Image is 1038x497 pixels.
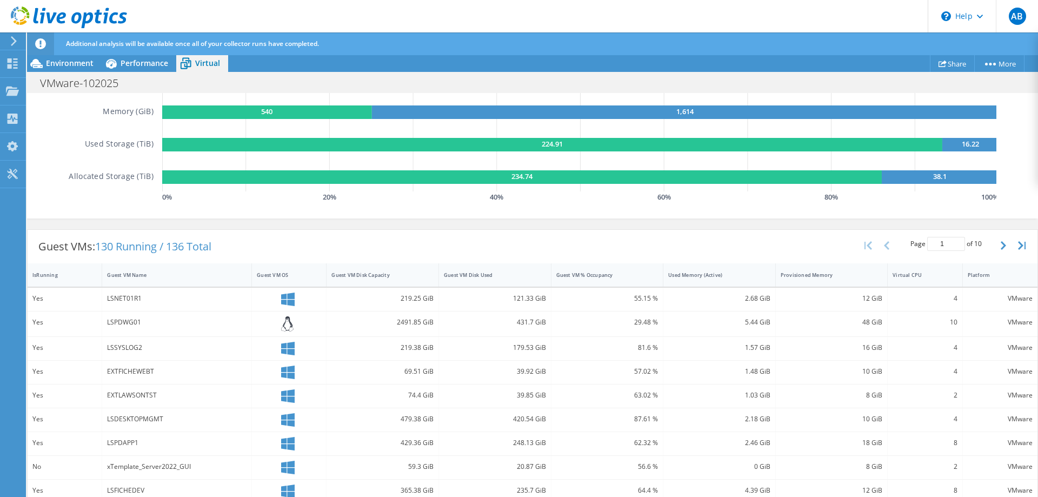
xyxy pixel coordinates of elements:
div: 0 GiB [668,461,770,473]
div: 4 [893,293,957,304]
h1: VMware-102025 [35,77,135,89]
div: 8 [893,437,957,449]
span: Page of [910,237,982,251]
div: 29.48 % [556,316,658,328]
div: 4 [893,366,957,377]
a: Share [930,55,975,72]
div: 57.02 % [556,366,658,377]
div: EXTFICHEWEBT [107,366,247,377]
div: 63.02 % [556,389,658,401]
text: 60 % [657,192,671,202]
div: 10 GiB [781,366,883,377]
span: Environment [46,58,94,68]
div: Virtual CPU [893,271,944,279]
div: No [32,461,97,473]
div: 420.54 GiB [444,413,546,425]
div: Yes [32,389,97,401]
div: 2 [893,461,957,473]
div: 1.57 GiB [668,342,770,354]
span: Virtual [195,58,220,68]
div: VMware [968,293,1033,304]
div: 365.38 GiB [331,485,434,496]
div: 74.4 GiB [331,389,434,401]
div: LSPDWG01 [107,316,247,328]
div: LSDESKTOPMGMT [107,413,247,425]
div: Yes [32,413,97,425]
text: 40 % [490,192,503,202]
div: Yes [32,366,97,377]
div: 2.46 GiB [668,437,770,449]
div: VMware [968,413,1033,425]
div: Platform [968,271,1020,279]
div: 4 [893,342,957,354]
div: Yes [32,485,97,496]
h5: Used Storage (TiB) [85,138,154,151]
div: 16 GiB [781,342,883,354]
div: 69.51 GiB [331,366,434,377]
div: 64.4 % [556,485,658,496]
div: 479.38 GiB [331,413,434,425]
div: 59.3 GiB [331,461,434,473]
div: 1.48 GiB [668,366,770,377]
text: 1,614 [676,107,694,116]
div: LSNET01R1 [107,293,247,304]
div: 8 [893,485,957,496]
div: 235.7 GiB [444,485,546,496]
div: 121.33 GiB [444,293,546,304]
input: jump to page [927,237,965,251]
div: 10 [893,316,957,328]
div: 2.18 GiB [668,413,770,425]
div: 2491.85 GiB [331,316,434,328]
text: 540 [261,107,272,116]
div: IsRunning [32,271,84,279]
span: Additional analysis will be available once all of your collector runs have completed. [66,39,319,48]
div: 10 GiB [781,413,883,425]
div: 87.61 % [556,413,658,425]
div: 4 [893,413,957,425]
div: VMware [968,316,1033,328]
text: 80 % [824,192,838,202]
text: 16.22 [962,139,979,149]
div: 56.6 % [556,461,658,473]
div: VMware [968,485,1033,496]
div: LSFICHEDEV [107,485,247,496]
div: xTemplate_Server2022_GUI [107,461,247,473]
div: Yes [32,342,97,354]
div: 2.68 GiB [668,293,770,304]
div: 4.39 GiB [668,485,770,496]
text: 234.74 [511,171,533,181]
div: Yes [32,437,97,449]
span: Performance [121,58,168,68]
div: 5.44 GiB [668,316,770,328]
div: Guest VM OS [257,271,308,279]
div: VMware [968,389,1033,401]
a: More [974,55,1024,72]
text: 0 % [162,192,172,202]
div: Provisioned Memory [781,271,870,279]
div: 431.7 GiB [444,316,546,328]
div: 18 GiB [781,437,883,449]
span: 10 [974,239,982,248]
text: 100 % [981,192,999,202]
h5: Memory (GiB) [103,105,153,119]
svg: \n [941,11,951,21]
div: 20.87 GiB [444,461,546,473]
div: 248.13 GiB [444,437,546,449]
div: 219.38 GiB [331,342,434,354]
div: Guest VM Disk Used [444,271,533,279]
text: 20 % [323,192,336,202]
div: Guest VM Name [107,271,234,279]
h5: Allocated Storage (TiB) [69,170,153,184]
div: Guest VM Disk Capacity [331,271,421,279]
div: VMware [968,342,1033,354]
div: 179.53 GiB [444,342,546,354]
div: 429.36 GiB [331,437,434,449]
div: 12 GiB [781,485,883,496]
div: 219.25 GiB [331,293,434,304]
div: 55.15 % [556,293,658,304]
div: 8 GiB [781,461,883,473]
text: 38.1 [933,171,947,181]
text: 224.91 [542,139,563,149]
div: Guest VMs: [28,230,222,263]
div: 1.03 GiB [668,389,770,401]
